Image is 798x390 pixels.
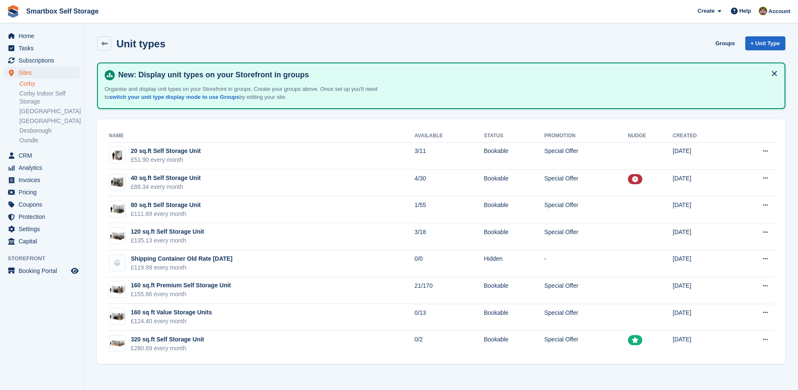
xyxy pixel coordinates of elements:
[739,7,751,15] span: Help
[673,142,732,169] td: [DATE]
[19,150,69,161] span: CRM
[131,227,204,236] div: 120 sq.ft Self Storage Unit
[109,203,125,215] img: 75-sqft-unit.jpg
[131,210,201,218] div: £111.69 every month
[484,142,544,169] td: Bookable
[131,317,212,326] div: £124.40 every month
[19,67,69,79] span: Sites
[8,254,84,263] span: Storefront
[105,85,400,101] p: Organise and display unit types on your Storefront in groups. Create your groups above. Once set ...
[19,107,80,115] a: [GEOGRAPHIC_DATA]
[698,7,714,15] span: Create
[544,304,628,331] td: Special Offer
[19,90,80,106] a: Corby Indoor Self Storage
[7,5,19,18] img: stora-icon-8386f47178a22dfd0bd8f6a31ec36ba5ce8667c1dd55bd0f319d3a0aa187defe.svg
[4,265,80,277] a: menu
[673,304,732,331] td: [DATE]
[131,174,201,183] div: 40 sq.ft Self Storage Unit
[745,36,785,50] a: + Unit Type
[673,196,732,224] td: [DATE]
[131,183,201,191] div: £88.34 every month
[544,223,628,250] td: Special Offer
[414,142,484,169] td: 3/11
[109,230,125,242] img: 125-sqft-unit.jpg
[414,250,484,277] td: 0/0
[109,337,125,349] img: 300-sqft-unit.jpg
[4,162,80,174] a: menu
[673,250,732,277] td: [DATE]
[4,211,80,223] a: menu
[19,223,69,235] span: Settings
[673,331,732,357] td: [DATE]
[109,284,125,296] img: 150-sqft-unit.jpg
[116,38,165,49] h2: Unit types
[414,223,484,250] td: 3/18
[131,201,201,210] div: 80 sq.ft Self Storage Unit
[544,142,628,169] td: Special Offer
[70,266,80,276] a: Preview store
[484,304,544,331] td: Bookable
[673,223,732,250] td: [DATE]
[23,4,102,18] a: Smartbox Self Storage
[673,169,732,196] td: [DATE]
[544,129,628,143] th: Promotion
[131,308,212,317] div: 160 sq ft Value Storage Units
[19,42,69,54] span: Tasks
[131,155,201,164] div: £51.90 every month
[19,235,69,247] span: Capital
[19,127,80,135] a: Desborough
[484,250,544,277] td: Hidden
[4,174,80,186] a: menu
[414,169,484,196] td: 4/30
[484,129,544,143] th: Status
[544,169,628,196] td: Special Offer
[544,250,628,277] td: -
[414,196,484,224] td: 1/55
[4,30,80,42] a: menu
[484,196,544,224] td: Bookable
[109,149,125,161] img: 20-sqft-unit.jpg
[759,7,767,15] img: Kayleigh Devlin
[628,129,673,143] th: Nudge
[131,254,233,263] div: Shipping Container Old Rate [DATE]
[19,265,69,277] span: Booking Portal
[107,129,414,143] th: Name
[19,199,69,210] span: Coupons
[19,136,80,145] a: Oundle
[109,311,125,323] img: 150-sqft-unit.jpg
[109,94,239,100] a: switch your unit type display mode to use Groups
[484,169,544,196] td: Bookable
[414,304,484,331] td: 0/13
[131,290,231,299] div: £155.86 every month
[414,331,484,357] td: 0/2
[131,281,231,290] div: 160 sq.ft Premium Self Storage Unit
[19,55,69,66] span: Subscriptions
[4,223,80,235] a: menu
[19,162,69,174] span: Analytics
[484,223,544,250] td: Bookable
[131,263,233,272] div: £119.99 every month
[673,277,732,304] td: [DATE]
[544,196,628,224] td: Special Offer
[109,255,125,271] img: blank-unit-type-icon-ffbac7b88ba66c5e286b0e438baccc4b9c83835d4c34f86887a83fc20ec27e7b.svg
[673,129,732,143] th: Created
[19,80,80,88] a: Corby
[19,186,69,198] span: Pricing
[19,174,69,186] span: Invoices
[19,211,69,223] span: Protection
[712,36,738,50] a: Groups
[131,335,204,344] div: 320 sq.ft Self Storage Unit
[109,176,125,188] img: 40-sqft-unit.jpg
[4,55,80,66] a: menu
[768,7,790,16] span: Account
[484,331,544,357] td: Bookable
[115,70,778,80] h4: New: Display unit types on your Storefront in groups
[4,150,80,161] a: menu
[19,117,80,125] a: [GEOGRAPHIC_DATA]
[131,236,204,245] div: £135.13 every month
[4,235,80,247] a: menu
[4,42,80,54] a: menu
[414,277,484,304] td: 21/170
[4,199,80,210] a: menu
[131,344,204,353] div: £280.69 every month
